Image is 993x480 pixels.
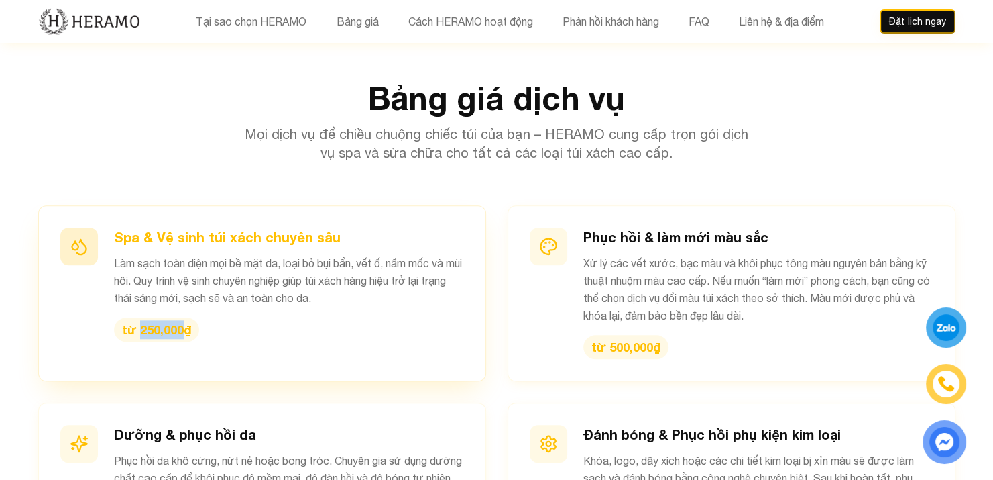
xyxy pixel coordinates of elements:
p: Làm sạch toàn diện mọi bề mặt da, loại bỏ bụi bẩn, vết ố, nấm mốc và mùi hôi. Quy trình vệ sinh c... [114,254,464,307]
p: Mọi dịch vụ để chiều chuộng chiếc túi của bạn – HERAMO cung cấp trọn gói dịch vụ spa và sửa chữa ... [239,125,754,162]
p: Xử lý các vết xước, bạc màu và khôi phục tông màu nguyên bản bằng kỹ thuật nhuộm màu cao cấp. Nếu... [583,254,933,324]
button: FAQ [684,13,713,30]
button: Liên hệ & địa điểm [734,13,827,30]
button: Cách HERAMO hoạt động [404,13,536,30]
h3: Phục hồi & làm mới màu sắc [583,228,933,246]
h2: Bảng giá dịch vụ [38,82,955,114]
h3: Dưỡng & phục hồi da [114,425,464,444]
a: phone-icon [928,366,964,402]
h3: Spa & Vệ sinh túi xách chuyên sâu [114,228,464,246]
button: Đặt lịch ngay [880,9,955,34]
h3: Đánh bóng & Phục hồi phụ kiện kim loại [583,425,933,444]
button: Bảng giá [332,13,382,30]
img: phone-icon [939,377,953,391]
div: từ 250,000₫ [114,318,199,342]
div: từ 500,000₫ [583,335,668,359]
img: new-logo.3f60348b.png [38,7,141,36]
button: Tại sao chọn HERAMO [192,13,310,30]
button: Phản hồi khách hàng [558,13,662,30]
